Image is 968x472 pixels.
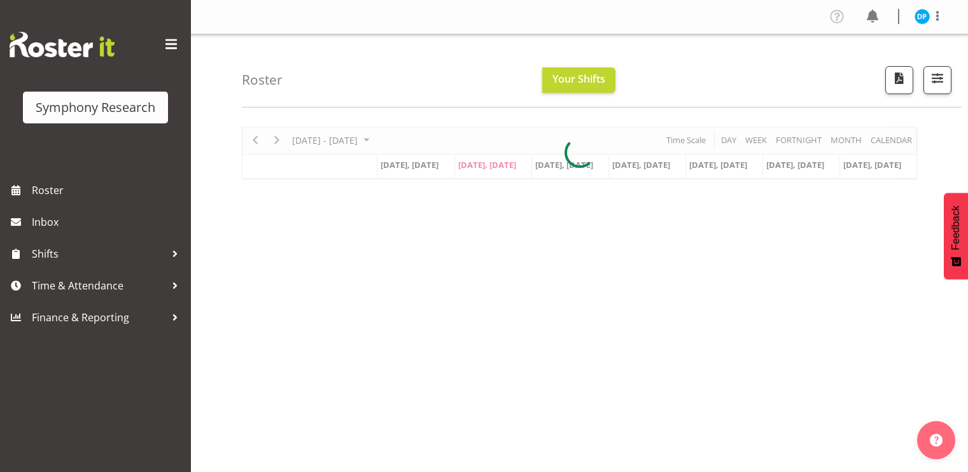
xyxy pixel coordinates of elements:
img: Rosterit website logo [10,32,115,57]
button: Filter Shifts [923,66,951,94]
div: Symphony Research [36,98,155,117]
h4: Roster [242,73,283,87]
span: Finance & Reporting [32,308,165,327]
span: Time & Attendance [32,276,165,295]
span: Your Shifts [552,72,605,86]
img: help-xxl-2.png [930,434,943,447]
span: Roster [32,181,185,200]
img: divyadeep-parmar11611.jpg [915,9,930,24]
button: Feedback - Show survey [944,193,968,279]
button: Your Shifts [542,67,615,93]
button: Download a PDF of the roster according to the set date range. [885,66,913,94]
span: Feedback [950,205,962,250]
span: Shifts [32,244,165,263]
span: Inbox [32,212,185,232]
